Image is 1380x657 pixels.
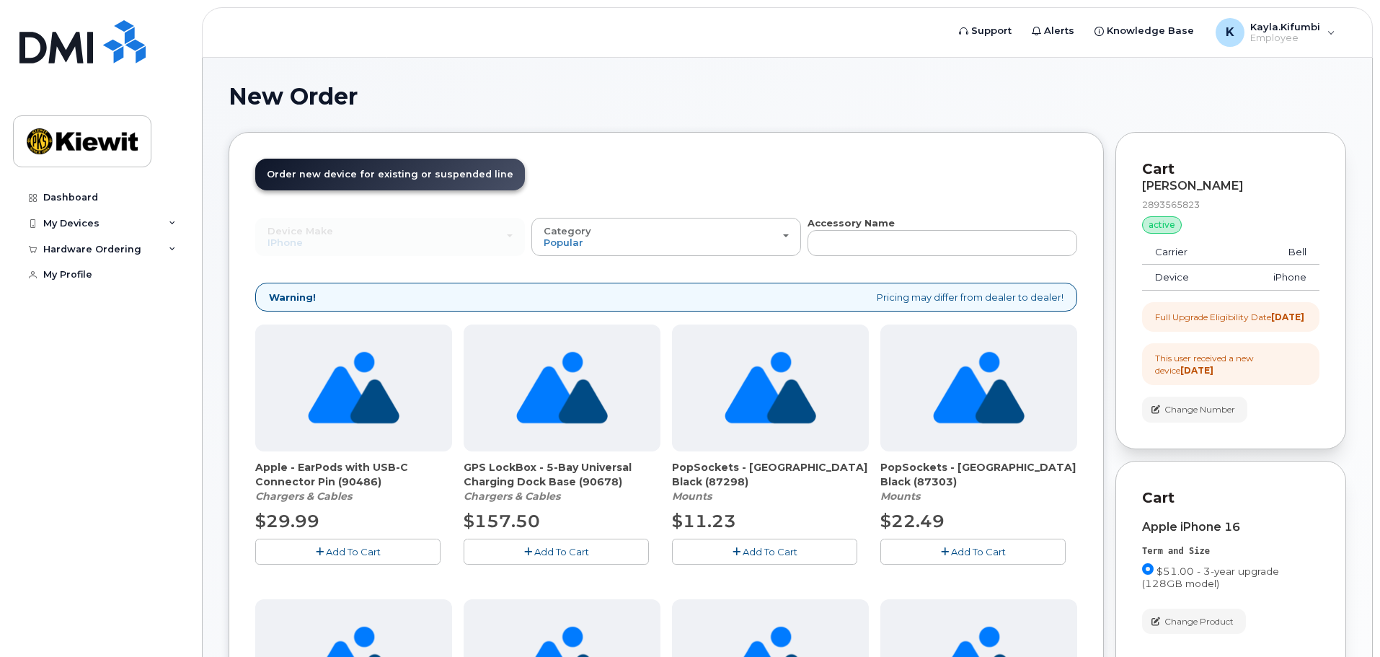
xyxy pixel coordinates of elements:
span: $157.50 [464,511,540,532]
span: $11.23 [672,511,736,532]
strong: [DATE] [1180,365,1213,376]
strong: Accessory Name [808,217,895,229]
span: $22.49 [880,511,945,532]
button: Change Number [1142,397,1247,422]
span: PopSockets - [GEOGRAPHIC_DATA] Black (87303) [880,460,1077,489]
button: Add To Cart [672,539,857,564]
span: Add To Cart [326,546,381,557]
h1: New Order [229,84,1346,109]
span: Add To Cart [951,546,1006,557]
em: Mounts [880,490,920,503]
span: $51.00 - 3-year upgrade (128GB model) [1142,565,1279,589]
em: Chargers & Cables [255,490,352,503]
span: GPS LockBox - 5-Bay Universal Charging Dock Base (90678) [464,460,660,489]
td: iPhone [1231,265,1319,291]
span: Order new device for existing or suspended line [267,169,513,180]
span: $29.99 [255,511,319,532]
div: Pricing may differ from dealer to dealer! [255,283,1077,312]
span: Popular [544,237,583,248]
div: active [1142,216,1182,234]
strong: Warning! [269,291,316,304]
img: no_image_found-2caef05468ed5679b831cfe6fc140e25e0c280774317ffc20a367ab7fd17291e.png [933,325,1025,451]
span: Change Product [1164,615,1234,628]
strong: [DATE] [1271,312,1304,322]
input: $51.00 - 3-year upgrade (128GB model) [1142,563,1154,575]
button: Add To Cart [255,539,441,564]
img: no_image_found-2caef05468ed5679b831cfe6fc140e25e0c280774317ffc20a367ab7fd17291e.png [516,325,608,451]
em: Chargers & Cables [464,490,560,503]
div: This user received a new device [1155,352,1306,376]
td: Bell [1231,239,1319,265]
span: Change Number [1164,403,1235,416]
button: Change Product [1142,609,1246,634]
span: Apple - EarPods with USB-C Connector Pin (90486) [255,460,452,489]
p: Cart [1142,488,1319,508]
span: Add To Cart [534,546,589,557]
td: Carrier [1142,239,1231,265]
iframe: Messenger Launcher [1317,594,1369,646]
div: [PERSON_NAME] [1142,180,1319,193]
button: Category Popular [531,218,801,255]
div: Apple - EarPods with USB-C Connector Pin (90486) [255,460,452,503]
span: Category [544,225,591,237]
div: Full Upgrade Eligibility Date [1155,311,1304,323]
td: Device [1142,265,1231,291]
p: Cart [1142,159,1319,180]
div: Term and Size [1142,545,1319,557]
button: Add To Cart [880,539,1066,564]
img: no_image_found-2caef05468ed5679b831cfe6fc140e25e0c280774317ffc20a367ab7fd17291e.png [308,325,399,451]
div: Apple iPhone 16 [1142,521,1319,534]
div: PopSockets - Mount PopWallet+ Black (87303) [880,460,1077,503]
span: Add To Cart [743,546,797,557]
span: PopSockets - [GEOGRAPHIC_DATA] Black (87298) [672,460,869,489]
img: no_image_found-2caef05468ed5679b831cfe6fc140e25e0c280774317ffc20a367ab7fd17291e.png [725,325,816,451]
div: PopSockets - Mount PopWallet Black (87298) [672,460,869,503]
div: 2893565823 [1142,198,1319,211]
button: Add To Cart [464,539,649,564]
em: Mounts [672,490,712,503]
div: GPS LockBox - 5-Bay Universal Charging Dock Base (90678) [464,460,660,503]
